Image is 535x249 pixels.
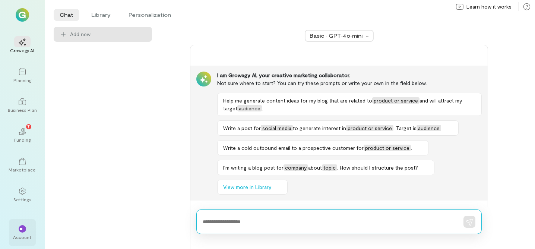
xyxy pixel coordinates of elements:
button: View more in Library [217,180,288,195]
li: Library [85,9,117,21]
button: Write a cold outbound email to a prospective customer forproduct or service. [217,140,428,155]
div: Growegy AI [10,47,35,53]
span: product or service [372,97,420,104]
a: Marketplace [9,152,36,179]
span: . [441,125,442,131]
button: Help me generate content ideas for my blog that are related toproduct or serviceand will attract ... [217,93,482,116]
span: to generate interest in [293,125,346,131]
span: topic [322,164,337,171]
span: Learn how it works [466,3,512,10]
span: product or service [346,125,393,131]
div: Settings [14,196,31,202]
div: Not sure where to start? You can try these prompts or write your own in the field below. [217,79,482,87]
span: 7 [28,123,30,130]
div: Basic · GPT‑4o‑mini [310,32,364,40]
div: Account [13,234,32,240]
span: . How should I structure the post? [337,164,418,171]
a: Funding [9,122,36,149]
a: Planning [9,62,36,89]
span: Help me generate content ideas for my blog that are related to [223,97,372,104]
span: product or service [364,145,411,151]
div: Funding [14,137,31,143]
span: Write a cold outbound email to a prospective customer for [223,145,364,151]
div: Planning [13,77,31,83]
span: audience [417,125,441,131]
span: View more in Library [223,183,271,191]
a: Business Plan [9,92,36,119]
span: I’m writing a blog post for [223,164,284,171]
li: Chat [54,9,79,21]
span: Add new [70,31,146,38]
a: Settings [9,182,36,208]
span: social media [261,125,293,131]
span: about [308,164,322,171]
span: company [284,164,308,171]
button: Write a post forsocial mediato generate interest inproduct or service. Target isaudience. [217,120,459,136]
div: I am Growegy AI, your creative marketing collaborator. [217,72,482,79]
span: Write a post for [223,125,261,131]
button: I’m writing a blog post forcompanyabouttopic. How should I structure the post? [217,160,434,175]
a: Growegy AI [9,32,36,59]
div: Business Plan [8,107,37,113]
li: Personalization [123,9,177,21]
span: audience [237,105,262,111]
span: . Target is [393,125,417,131]
span: . [262,105,263,111]
div: Marketplace [9,167,36,173]
span: . [411,145,412,151]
